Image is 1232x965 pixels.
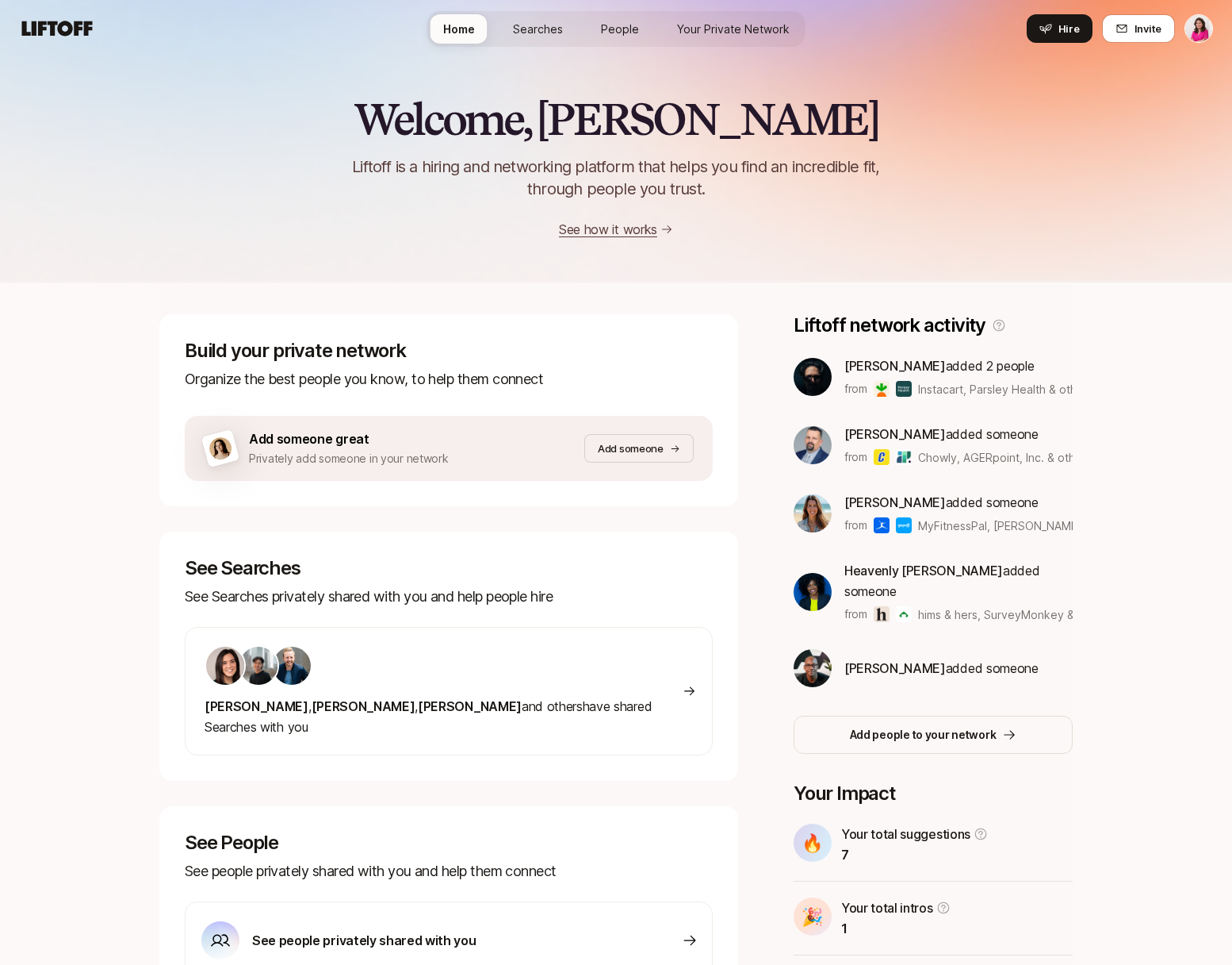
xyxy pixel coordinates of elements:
[588,14,652,44] a: People
[249,449,449,468] p: Privately add someone in your network
[896,606,912,622] img: SurveyMonkey
[841,824,970,844] p: Your total suggestions
[794,649,832,687] img: 50a8c592_c237_4a17_9ed0_408eddd52876.jpg
[206,647,244,685] img: 71d7b91d_d7cb_43b4_a7ea_a9b2f2cc6e03.jpg
[308,698,312,714] span: ,
[185,368,713,390] p: Organize the best people you know, to help them connect
[1134,21,1161,37] span: Invite
[874,449,890,465] img: Chowly
[185,860,713,882] p: See people privately shared with you and help them connect
[252,930,476,951] p: See people privately shared with you
[844,660,946,676] span: [PERSON_NAME]
[584,434,694,463] button: Add someone
[185,557,713,579] p: See Searches
[841,844,988,865] p: 7
[918,449,1073,466] span: Chowly, AGERpoint, Inc. & others
[794,494,832,532] img: ACg8ocJ4E7KNf1prt9dpF452N_rrNikae2wvUsc1K4T329jtwYtvoDHlKA=s160-c
[794,782,1073,805] p: Your Impact
[500,14,576,44] a: Searches
[1027,14,1092,43] button: Hire
[844,424,1073,444] p: added someone
[677,21,790,37] span: Your Private Network
[794,824,832,862] div: 🔥
[844,494,946,510] span: [PERSON_NAME]
[794,426,832,464] img: 16c2148d_a277_47e0_8b13_4e31505bedd2.jpg
[1058,21,1080,37] span: Hire
[443,21,475,37] span: Home
[1185,15,1212,42] img: Emma Frane
[844,516,867,535] p: from
[918,383,1093,396] span: Instacart, Parsley Health & others
[874,517,890,533] img: MyFitnessPal
[841,918,951,939] p: 1
[185,340,713,362] p: Build your private network
[354,95,879,143] h2: Welcome, [PERSON_NAME]
[332,156,900,200] p: Liftoff is a hiring and networking platform that helps you find an incredible fit, through people...
[794,314,985,336] p: Liftoff network activity
[794,716,1073,754] button: Add people to your network
[559,221,657,237] a: See how it works
[513,21,563,37] span: Searches
[844,448,867,467] p: from
[794,573,832,611] img: 6081c6f1_808d_4677_a6df_31b9bab46b4f.jpg
[664,14,802,44] a: Your Private Network
[239,647,277,685] img: 48213564_d349_4c7a_bc3f_3e31999807fd.jfif
[205,698,308,714] span: [PERSON_NAME]
[794,358,832,396] img: 47dd0b03_c0d6_4f76_830b_b248d182fe69.jpg
[205,698,652,735] span: and others have shared Searches with you
[874,381,890,397] img: Instacart
[844,379,867,398] p: from
[844,426,946,442] span: [PERSON_NAME]
[896,449,912,465] img: AGERpoint, Inc.
[844,492,1073,513] p: added someone
[874,606,890,622] img: hims & hers
[794,898,832,936] div: 🎉
[273,647,311,685] img: ACg8ocLS2l1zMprXYdipp7mfi5ZAPgYYEnnfB-SEFN0Ix-QHc6UIcGI=s160-c
[601,21,639,37] span: People
[844,605,867,624] p: from
[185,832,713,854] p: See People
[1102,14,1175,43] button: Invite
[844,560,1073,602] p: added someone
[841,898,933,918] p: Your total intros
[185,586,713,608] p: See Searches privately shared with you and help people hire
[850,725,997,744] p: Add people to your network
[430,14,488,44] a: Home
[844,358,946,374] span: [PERSON_NAME]
[415,698,418,714] span: ,
[207,435,234,462] img: woman-on-brown-bg.png
[844,356,1073,376] p: added 2 people
[312,698,415,714] span: [PERSON_NAME]
[844,658,1039,679] p: added someone
[896,381,912,397] img: Parsley Health
[918,517,1073,534] span: MyFitnessPal, [PERSON_NAME] & others
[418,698,522,714] span: [PERSON_NAME]
[598,440,664,456] p: Add someone
[896,517,912,533] img: Gopuff
[844,563,1003,579] span: Heavenly [PERSON_NAME]
[918,608,1111,621] span: hims & hers, SurveyMonkey & others
[1184,14,1213,43] button: Emma Frane
[249,429,449,449] p: Add someone great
